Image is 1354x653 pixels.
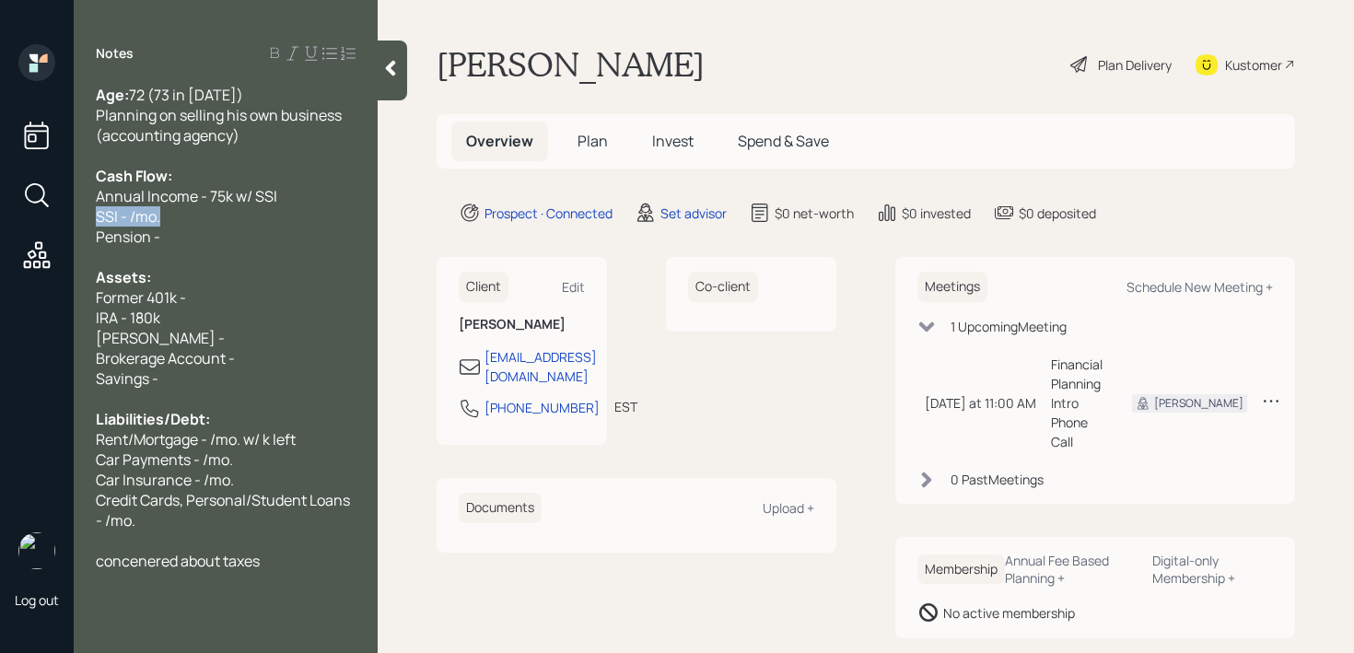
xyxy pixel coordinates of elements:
[578,131,608,151] span: Plan
[459,272,508,302] h6: Client
[96,409,210,429] span: Liabilities/Debt:
[917,554,1005,585] h6: Membership
[96,206,160,227] span: SSI - /mo.
[96,267,151,287] span: Assets:
[96,44,134,63] label: Notes
[18,532,55,569] img: retirable_logo.png
[484,204,613,223] div: Prospect · Connected
[96,166,172,186] span: Cash Flow:
[775,204,854,223] div: $0 net-worth
[738,131,829,151] span: Spend & Save
[96,470,234,490] span: Car Insurance - /mo.
[484,347,597,386] div: [EMAIL_ADDRESS][DOMAIN_NAME]
[96,328,225,348] span: [PERSON_NAME] -
[763,499,814,517] div: Upload +
[1154,395,1243,412] div: [PERSON_NAME]
[437,44,705,85] h1: [PERSON_NAME]
[943,603,1075,623] div: No active membership
[96,85,129,105] span: Age:
[902,204,971,223] div: $0 invested
[925,393,1036,413] div: [DATE] at 11:00 AM
[917,272,987,302] h6: Meetings
[96,490,353,531] span: Credit Cards, Personal/Student Loans - /mo.
[96,186,277,206] span: Annual Income - 75k w/ SSI
[96,308,160,328] span: IRA - 180k
[652,131,694,151] span: Invest
[951,470,1044,489] div: 0 Past Meeting s
[1005,552,1138,587] div: Annual Fee Based Planning +
[129,85,243,105] span: 72 (73 in [DATE])
[1098,55,1172,75] div: Plan Delivery
[660,204,727,223] div: Set advisor
[96,348,235,368] span: Brokerage Account -
[96,287,186,308] span: Former 401k -
[96,429,296,449] span: Rent/Mortgage - /mo. w/ k left
[96,449,233,470] span: Car Payments - /mo.
[951,317,1067,336] div: 1 Upcoming Meeting
[1152,552,1273,587] div: Digital-only Membership +
[96,551,260,571] span: concenered about taxes
[96,368,158,389] span: Savings -
[459,493,542,523] h6: Documents
[15,591,59,609] div: Log out
[614,397,637,416] div: EST
[1225,55,1282,75] div: Kustomer
[459,317,585,332] h6: [PERSON_NAME]
[96,227,160,247] span: Pension -
[562,278,585,296] div: Edit
[466,131,533,151] span: Overview
[484,398,600,417] div: [PHONE_NUMBER]
[96,105,344,146] span: Planning on selling his own business (accounting agency)
[1051,355,1103,451] div: Financial Planning Intro Phone Call
[1126,278,1273,296] div: Schedule New Meeting +
[688,272,758,302] h6: Co-client
[1019,204,1096,223] div: $0 deposited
